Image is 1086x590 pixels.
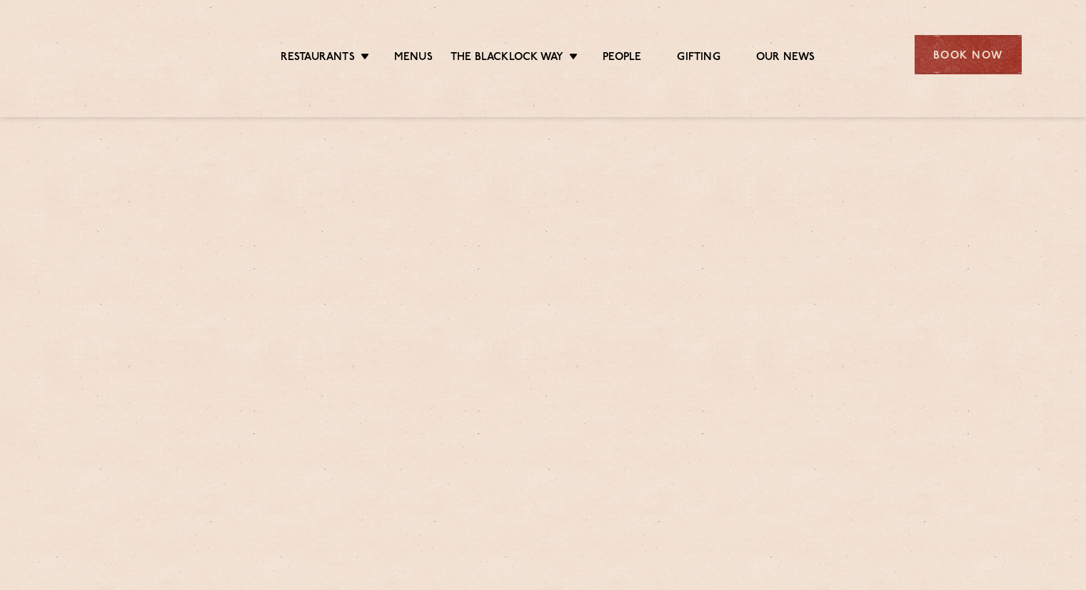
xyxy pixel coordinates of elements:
[756,51,815,66] a: Our News
[394,51,433,66] a: Menus
[677,51,720,66] a: Gifting
[281,51,355,66] a: Restaurants
[915,35,1022,74] div: Book Now
[451,51,563,66] a: The Blacklock Way
[65,14,188,96] img: svg%3E
[603,51,641,66] a: People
